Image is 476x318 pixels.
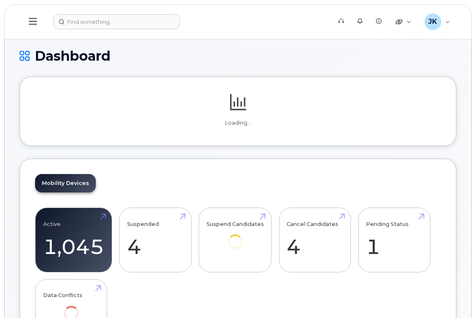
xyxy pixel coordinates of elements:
[366,213,422,268] a: Pending Status 1
[207,213,264,261] a: Suspend Candidates
[287,213,343,268] a: Cancel Candidates 4
[43,213,104,268] a: Active 1,045
[35,174,96,192] a: Mobility Devices
[35,119,441,127] p: Loading...
[20,49,456,63] h1: Dashboard
[127,213,184,268] a: Suspended 4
